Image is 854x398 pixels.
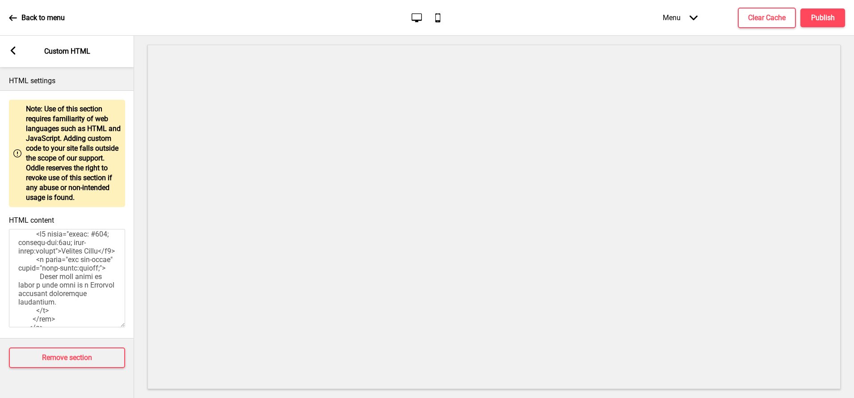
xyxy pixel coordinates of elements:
h4: Remove section [42,353,92,363]
h4: Clear Cache [748,13,786,23]
p: HTML settings [9,76,125,86]
p: Note: Use of this section requires familiarity of web languages such as HTML and JavaScript. Addi... [26,104,121,203]
textarea: <lorem> /* Ipsumd sitamet #consectetura-e sedd eiusmod te in utl etd magna aliq enim adm veniamqu... [9,229,125,327]
p: Back to menu [21,13,65,23]
button: Remove section [9,347,125,368]
a: Back to menu [9,6,65,30]
button: Publish [800,8,845,27]
label: HTML content [9,216,54,224]
p: Custom HTML [44,47,90,56]
div: Menu [654,4,707,31]
button: Clear Cache [738,8,796,28]
h4: Publish [811,13,835,23]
